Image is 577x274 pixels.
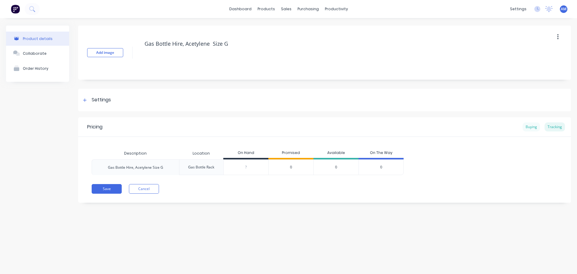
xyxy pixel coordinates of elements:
[278,5,295,14] div: sales
[23,36,53,41] div: Product details
[313,159,359,175] div: 0
[255,5,278,14] div: products
[188,165,214,170] div: Gas Bottle Rack
[359,147,404,159] div: On The Way
[268,147,313,159] div: Promised
[23,66,48,71] div: Order History
[129,184,159,194] button: Cancel
[87,48,123,57] button: Add image
[380,165,382,170] span: 0
[322,5,351,14] div: productivity
[92,96,111,104] div: Settings
[290,165,292,170] span: 0
[11,5,20,14] img: Factory
[6,46,69,61] button: Collaborate
[561,6,566,12] span: AM
[295,5,322,14] div: purchasing
[142,37,521,67] textarea: Gas Bottle Hire, Acetylene Size G
[507,5,530,14] div: settings
[226,5,255,14] a: dashboard
[224,160,268,175] div: ?
[92,184,122,194] button: Save
[188,146,215,161] div: Location
[23,51,47,56] div: Collaborate
[108,165,163,170] div: Gas Bottle Hire, Acetylene Size G
[119,146,151,161] div: Description
[545,122,565,131] div: Tracking
[313,147,359,159] div: Available
[523,122,540,131] div: Buying
[6,61,69,76] button: Order History
[6,32,69,46] button: Product details
[223,147,268,159] div: On Hand
[87,123,102,131] div: Pricing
